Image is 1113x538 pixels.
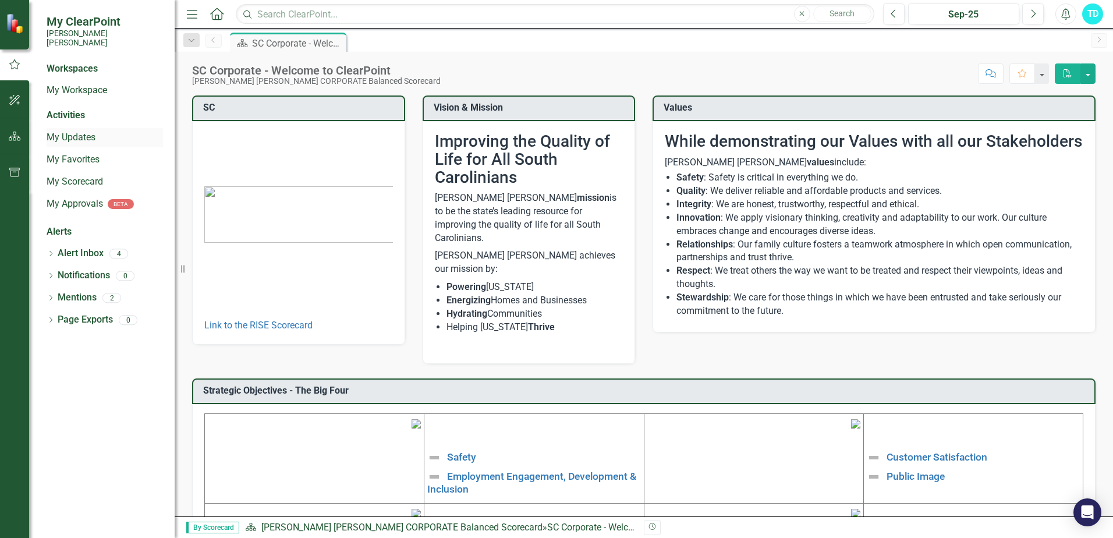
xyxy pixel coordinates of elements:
div: BETA [108,199,134,209]
span: Search [830,9,855,18]
input: Search ClearPoint... [236,4,874,24]
li: [US_STATE] [446,281,623,294]
img: mceclip4.png [851,509,860,518]
li: Helping [US_STATE] [446,321,623,334]
p: [PERSON_NAME] [PERSON_NAME] is to be the state’s leading resource for improving the quality of li... [435,192,623,247]
li: Communities [446,307,623,321]
strong: Thrive [528,321,555,332]
a: Alert Inbox [58,247,104,260]
a: Notifications [58,269,110,282]
div: » [245,521,635,535]
strong: Powering [446,281,486,292]
li: : We care for those things in which we have been entrusted and take seriously our commitment to t... [676,291,1083,318]
img: Not Defined [427,470,441,484]
a: My Updates [47,131,163,144]
strong: Hydrating [446,308,487,319]
div: Sep-25 [912,8,1015,22]
li: : Our family culture fosters a teamwork atmosphere in which open communication, partnerships and ... [676,238,1083,265]
strong: Integrity [676,199,711,210]
li: : We treat others the way we want to be treated and respect their viewpoints, ideas and thoughts. [676,264,1083,291]
img: ClearPoint Strategy [6,13,27,34]
div: [PERSON_NAME] [PERSON_NAME] CORPORATE Balanced Scorecard [192,77,441,86]
img: Not Defined [427,451,441,465]
div: 4 [109,249,128,259]
h3: Strategic Objectives - The Big Four [203,385,1089,396]
a: Public Image [887,470,945,482]
p: [PERSON_NAME] [PERSON_NAME] include: [665,156,1083,169]
li: : We are honest, trustworthy, respectful and ethical. [676,198,1083,211]
strong: values [807,157,834,168]
img: Not Defined [867,470,881,484]
div: Alerts [47,225,163,239]
strong: Energizing [446,295,491,306]
div: SC Corporate - Welcome to ClearPoint [252,36,343,51]
div: Open Intercom Messenger [1073,498,1101,526]
div: 0 [116,271,134,281]
h2: While demonstrating our Values with all our Stakeholders [665,133,1083,151]
strong: Respect [676,265,710,276]
a: My Favorites [47,153,163,167]
div: Activities [47,109,163,122]
button: Search [813,6,871,22]
strong: Relationships [676,239,733,250]
li: Homes and Businesses [446,294,623,307]
a: My Workspace [47,84,163,97]
h3: SC [203,102,398,113]
h3: Values [664,102,1089,113]
li: : We apply visionary thinking, creativity and adaptability to our work. Our culture embraces chan... [676,211,1083,238]
a: Page Exports [58,313,113,327]
img: mceclip1%20v4.png [412,419,421,429]
span: By Scorecard [186,522,239,533]
span: My ClearPoint [47,15,163,29]
button: TD [1082,3,1103,24]
a: My Scorecard [47,175,163,189]
h3: Vision & Mission [434,102,629,113]
p: [PERSON_NAME] [PERSON_NAME] achieves our mission by: [435,247,623,278]
a: Link to the RISE Scorecard [204,320,313,331]
a: My Approvals [47,197,103,211]
div: Workspaces [47,62,98,76]
img: mceclip3%20v3.png [412,509,421,518]
li: : Safety is critical in everything we do. [676,171,1083,185]
strong: Innovation [676,212,721,223]
img: mceclip2%20v3.png [851,419,860,429]
h2: Improving the Quality of Life for All South Carolinians [435,133,623,186]
div: 2 [102,293,121,303]
img: Not Defined [867,451,881,465]
a: Mentions [58,291,97,305]
small: [PERSON_NAME] [PERSON_NAME] [47,29,163,48]
button: Sep-25 [908,3,1019,24]
strong: Stewardship [676,292,729,303]
a: [PERSON_NAME] [PERSON_NAME] CORPORATE Balanced Scorecard [261,522,543,533]
a: Customer Satisfaction [887,451,987,463]
li: : We deliver reliable and affordable products and services. [676,185,1083,198]
a: Safety [447,451,476,463]
div: SC Corporate - Welcome to ClearPoint [547,522,701,533]
strong: mission [577,192,609,203]
div: 0 [119,315,137,325]
strong: Safety [676,172,704,183]
a: Employment Engagement, Development & Inclusion [427,470,636,494]
strong: Quality [676,185,706,196]
div: SC Corporate - Welcome to ClearPoint [192,64,441,77]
